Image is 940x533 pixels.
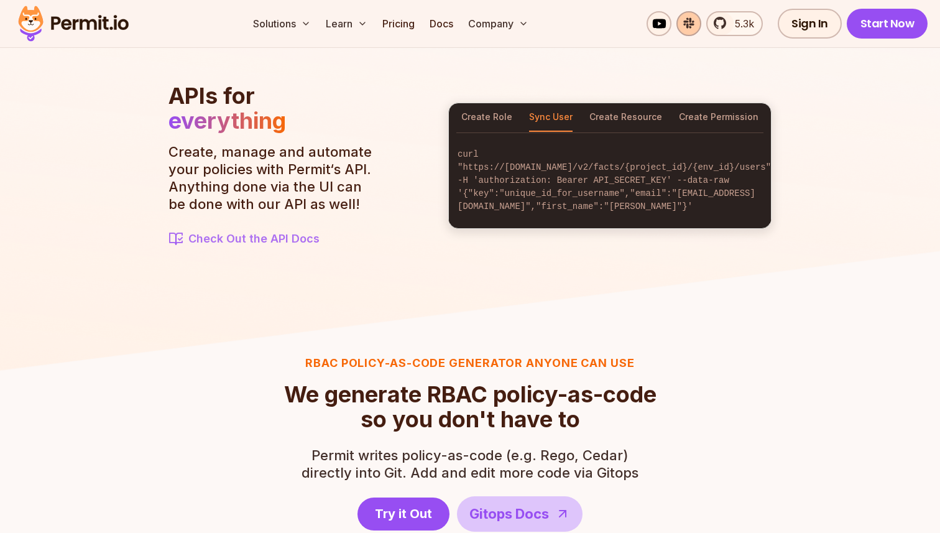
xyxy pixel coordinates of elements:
[589,103,662,132] button: Create Resource
[469,504,549,524] span: Gitops Docs
[248,11,316,36] button: Solutions
[461,103,512,132] button: Create Role
[463,11,533,36] button: Company
[449,138,771,223] code: curl "https://[DOMAIN_NAME]/v2/facts/{project_id}/{env_id}/users" -H 'authorization: Bearer API_S...
[425,11,458,36] a: Docs
[321,11,372,36] button: Learn
[778,9,842,39] a: Sign In
[706,11,763,36] a: 5.3k
[357,498,449,531] a: Try it Out
[847,9,928,39] a: Start Now
[284,355,657,372] h3: RBAC Policy-as-code generator anyone can use
[188,230,320,248] span: Check Out the API Docs
[284,382,657,407] span: We generate RBAC policy-as-code
[12,2,134,45] img: Permit logo
[168,82,255,109] span: APIs for
[168,107,286,134] span: everything
[727,16,754,31] span: 5.3k
[679,103,758,132] button: Create Permission
[302,447,638,481] p: directly into Git. Add and edit more code via Gitops
[529,103,573,132] button: Sync User
[457,496,583,532] a: Gitops Docs
[375,505,432,522] span: Try it Out
[377,11,420,36] a: Pricing
[168,143,380,213] p: Create, manage and automate your policies with Permit‘s API. Anything done via the UI can be done...
[168,230,380,248] a: Check Out the API Docs
[284,382,657,432] h2: so you don't have to
[302,447,638,464] span: Permit writes policy-as-code (e.g. Rego, Cedar)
